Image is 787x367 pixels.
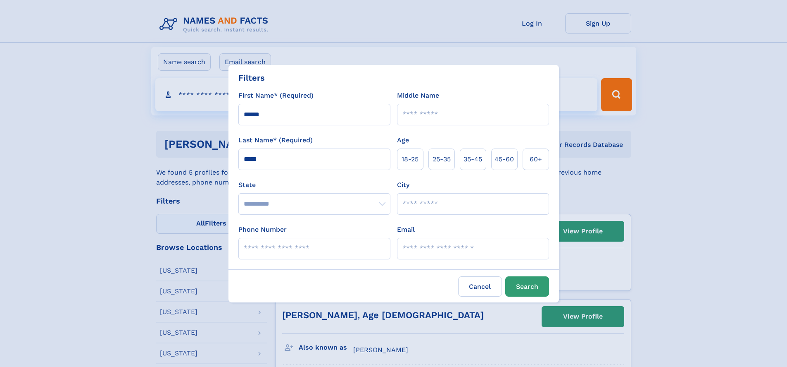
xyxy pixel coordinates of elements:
span: 60+ [530,154,542,164]
button: Search [505,276,549,297]
span: 45‑60 [495,154,514,164]
label: Phone Number [238,225,287,235]
label: Last Name* (Required) [238,135,313,145]
label: City [397,180,409,190]
label: Middle Name [397,91,439,101]
label: Cancel [458,276,502,297]
label: State [238,180,390,190]
span: 25‑35 [433,154,451,164]
label: First Name* (Required) [238,91,314,101]
label: Age [397,135,409,145]
label: Email [397,225,415,235]
div: Filters [238,72,265,84]
span: 18‑25 [402,154,418,164]
span: 35‑45 [464,154,482,164]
